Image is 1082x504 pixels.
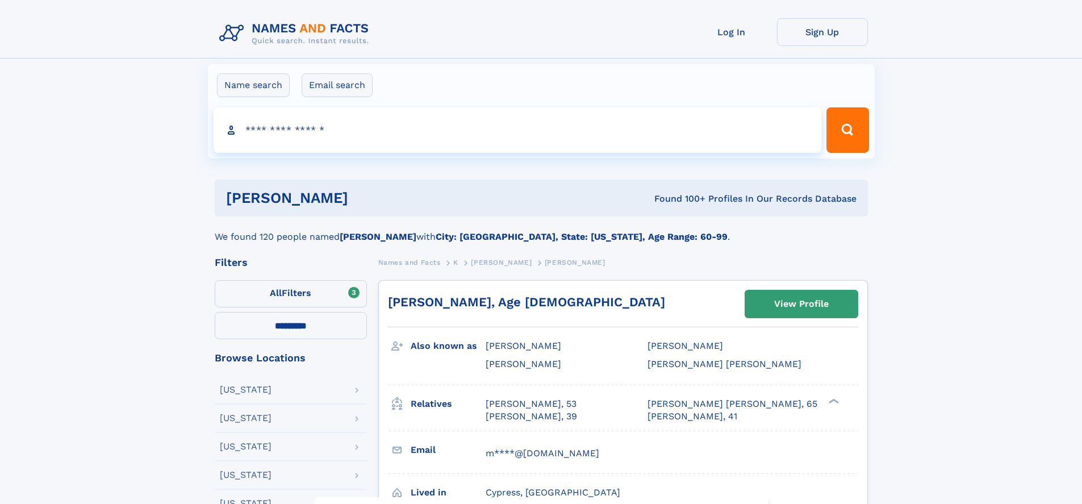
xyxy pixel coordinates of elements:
input: search input [214,107,822,153]
img: Logo Names and Facts [215,18,378,49]
h3: Email [411,440,486,460]
span: [PERSON_NAME] [486,359,561,369]
span: [PERSON_NAME] [647,340,723,351]
div: Browse Locations [215,353,367,363]
div: [US_STATE] [220,414,271,423]
a: K [453,255,458,269]
h3: Lived in [411,483,486,502]
div: View Profile [774,291,829,317]
h3: Relatives [411,394,486,414]
span: [PERSON_NAME] [545,259,605,266]
span: [PERSON_NAME] [486,340,561,351]
a: [PERSON_NAME] [PERSON_NAME], 65 [647,398,817,410]
div: [US_STATE] [220,442,271,451]
span: Cypress, [GEOGRAPHIC_DATA] [486,487,620,498]
a: Names and Facts [378,255,441,269]
h3: Also known as [411,336,486,356]
b: [PERSON_NAME] [340,231,416,242]
a: View Profile [745,290,858,318]
div: ❯ [826,397,839,405]
a: [PERSON_NAME], Age [DEMOGRAPHIC_DATA] [388,295,665,309]
b: City: [GEOGRAPHIC_DATA], State: [US_STATE], Age Range: 60-99 [436,231,728,242]
a: Log In [686,18,777,46]
a: Sign Up [777,18,868,46]
label: Filters [215,280,367,307]
button: Search Button [826,107,868,153]
div: [US_STATE] [220,385,271,394]
span: [PERSON_NAME] [PERSON_NAME] [647,359,801,369]
label: Email search [302,73,373,97]
a: [PERSON_NAME], 39 [486,410,577,423]
div: We found 120 people named with . [215,216,868,244]
div: Found 100+ Profiles In Our Records Database [501,193,857,205]
span: [PERSON_NAME] [471,259,532,266]
a: [PERSON_NAME], 53 [486,398,576,410]
a: [PERSON_NAME] [471,255,532,269]
div: [US_STATE] [220,470,271,480]
h1: [PERSON_NAME] [226,191,502,205]
label: Name search [217,73,290,97]
span: All [270,288,282,298]
a: [PERSON_NAME], 41 [647,410,737,423]
span: K [453,259,458,266]
div: Filters [215,257,367,268]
